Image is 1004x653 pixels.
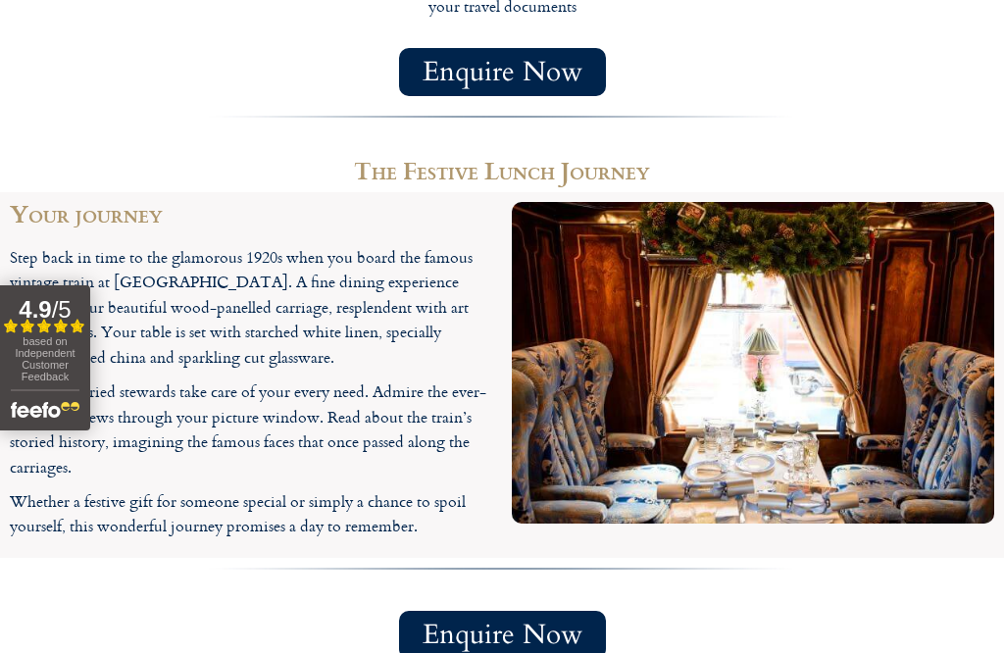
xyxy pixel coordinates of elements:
span: Enquire Now [423,60,582,84]
p: Whether a festive gift for someone special or simply a chance to spoil yourself, this wonderful j... [10,489,492,539]
h2: The Festive Lunch Journey [10,159,994,182]
p: Relax as liveried stewards take care of your every need. Admire the ever-changing views through y... [10,379,492,479]
p: Step back in time to the glamorous 1920s when you board the famous vintage train at [GEOGRAPHIC_D... [10,245,492,371]
h2: Your journey [10,202,492,226]
span: Enquire Now [423,623,582,647]
a: Enquire Now [399,48,606,96]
